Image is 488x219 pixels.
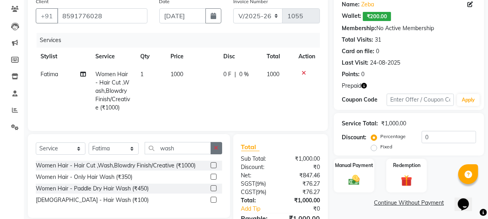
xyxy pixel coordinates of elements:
input: Search by Name/Mobile/Email/Code [57,8,147,23]
th: Action [294,48,320,65]
label: Percentage [380,133,406,140]
span: Fatima [41,71,58,78]
div: Women Hair - Hair Cut ,Wash,Blowdry Finish/Creative (₹1000) [36,161,196,170]
div: Card on file: [342,47,374,56]
span: 1 [141,71,144,78]
span: SGST [241,180,256,187]
div: 0 [376,47,379,56]
div: Women Hair - Only Hair Wash (₹350) [36,173,132,181]
span: 0 % [239,70,249,79]
div: Net: [235,171,281,180]
iframe: chat widget [455,187,480,211]
div: Total Visits: [342,36,373,44]
div: No Active Membership [342,24,476,33]
th: Service [91,48,136,65]
div: ₹76.27 [281,180,326,188]
div: ₹0 [288,205,326,213]
div: Name: [342,0,360,9]
div: ₹1,000.00 [281,155,326,163]
a: Add Tip [235,205,288,213]
span: CGST [241,188,256,196]
div: Coupon Code [342,96,387,104]
span: Total [241,143,259,151]
div: Discount: [235,163,281,171]
div: 0 [361,70,364,79]
img: _gift.svg [397,174,416,188]
a: Zeba [361,0,374,9]
div: Discount: [342,133,366,142]
input: Search or Scan [145,142,211,154]
div: ₹847.46 [281,171,326,180]
div: 24-08-2025 [370,59,400,67]
label: Manual Payment [335,162,373,169]
span: 1000 [170,71,183,78]
div: Wallet: [342,12,361,21]
label: Redemption [393,162,420,169]
span: 0 F [223,70,231,79]
div: ₹76.27 [281,188,326,196]
label: Fixed [380,143,392,150]
span: | [234,70,236,79]
span: 1000 [267,71,279,78]
div: Women Hair - Paddle Dry Hair Wash (₹450) [36,184,149,193]
th: Disc [219,48,262,65]
div: ₹1,000.00 [281,196,326,205]
span: Women Hair - Hair Cut ,Wash,Blowdry Finish/Creative (₹1000) [95,71,130,111]
span: ₹200.00 [363,12,391,21]
th: Stylist [36,48,91,65]
div: Last Visit: [342,59,368,67]
span: 9% [257,181,265,187]
div: ( ) [235,180,281,188]
div: [DEMOGRAPHIC_DATA] - Hair Wash (₹100) [36,196,149,204]
div: Total: [235,196,281,205]
button: +91 [36,8,58,23]
span: 9% [258,189,265,195]
span: Prepaid [342,82,361,90]
th: Qty [136,48,166,65]
div: Sub Total: [235,155,281,163]
img: _cash.svg [345,174,363,187]
div: ₹0 [281,163,326,171]
input: Enter Offer / Coupon Code [387,94,454,106]
div: ( ) [235,188,281,196]
div: Membership: [342,24,376,33]
th: Price [166,48,219,65]
div: 31 [375,36,381,44]
a: Continue Without Payment [335,199,482,207]
div: Services [37,33,326,48]
button: Apply [457,94,480,106]
div: ₹1,000.00 [381,119,406,128]
th: Total [262,48,294,65]
div: Service Total: [342,119,378,128]
div: Points: [342,70,360,79]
